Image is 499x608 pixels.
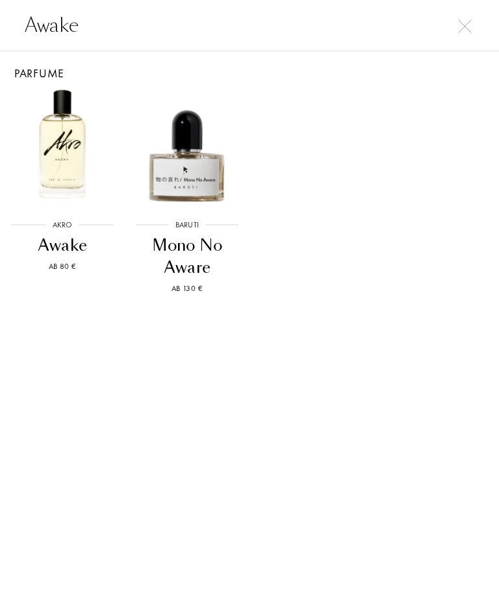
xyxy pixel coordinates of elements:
div: Ab 80 € [5,260,120,272]
div: Mono No Aware [130,234,244,279]
a: Mono No AwareBarutiMono No AwareAb 130 € [125,82,249,310]
div: Baruti [169,219,205,231]
div: Ab 130 € [130,283,244,294]
div: Awake [5,234,120,257]
img: cross.svg [458,19,472,33]
div: Akro [46,219,79,231]
img: Mono No Aware [125,82,249,207]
